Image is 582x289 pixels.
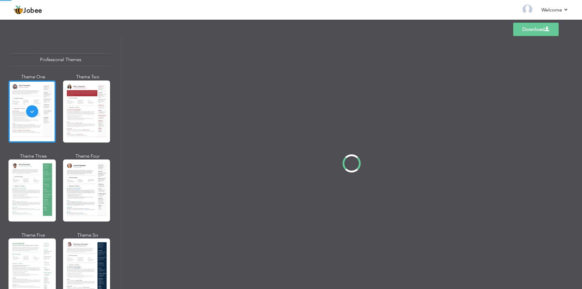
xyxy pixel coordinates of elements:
[523,5,532,14] img: Profile Img
[14,5,23,15] img: jobee.io
[541,6,568,14] a: Welcome
[14,5,42,15] a: Jobee
[513,23,559,36] a: Download
[23,8,42,14] span: Jobee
